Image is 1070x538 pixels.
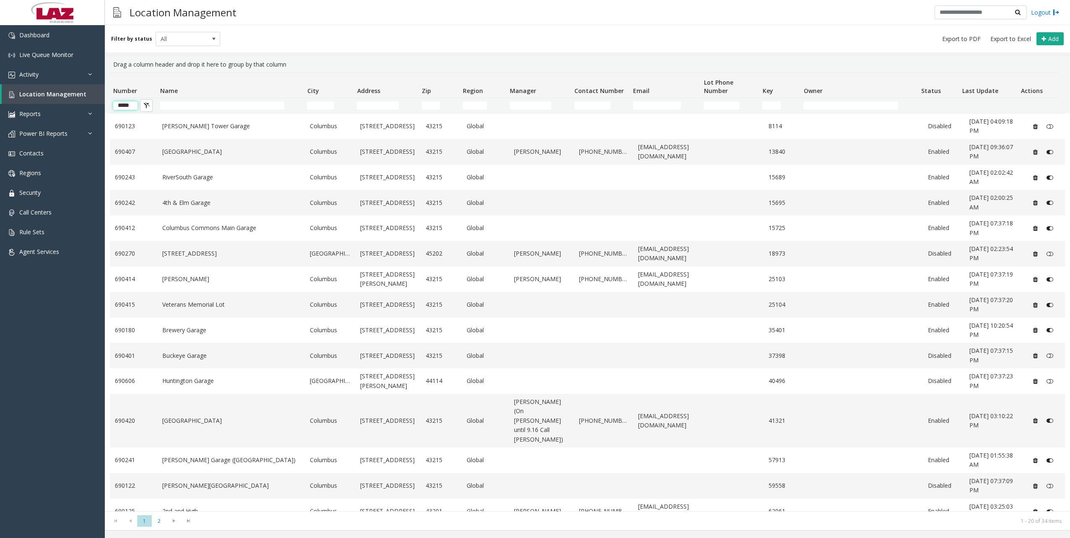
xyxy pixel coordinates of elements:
a: 43215 [426,351,457,360]
a: [DATE] 07:37:09 PM [969,476,1018,495]
a: [DATE] 02:00:25 AM [969,193,1018,212]
button: Delete [1028,273,1042,286]
a: Disabled [928,351,959,360]
a: Global [467,122,504,131]
span: All [156,32,207,46]
button: Disable [1042,222,1057,235]
a: 690122 [115,481,152,490]
a: 690412 [115,223,152,233]
a: Global [467,147,504,156]
a: 690242 [115,198,152,207]
a: 43215 [426,173,457,182]
button: Add [1036,32,1064,46]
a: [EMAIL_ADDRESS][DOMAIN_NAME] [638,142,699,161]
span: [DATE] 04:09:18 PM [969,117,1013,134]
button: Delete [1028,145,1042,158]
a: [DATE] 03:25:03 AM [969,502,1018,521]
span: [DATE] 02:00:25 AM [969,194,1013,211]
button: Delete [1028,504,1042,518]
span: Add [1048,35,1059,43]
a: 690125 [115,507,152,516]
a: Enabled [928,274,959,284]
a: [STREET_ADDRESS] [360,223,415,233]
span: Page 2 [152,515,166,527]
a: 43201 [426,507,457,516]
img: 'icon' [8,111,15,118]
a: Columbus [310,122,350,131]
img: 'icon' [8,72,15,78]
span: Lot Phone Number [704,78,733,95]
input: Zip Filter [422,101,440,110]
a: [GEOGRAPHIC_DATA] [310,249,350,258]
img: 'icon' [8,229,15,236]
th: Status [918,73,959,98]
a: [GEOGRAPHIC_DATA] [162,147,300,156]
td: Email Filter [630,98,700,113]
span: [DATE] 09:36:07 PM [969,143,1013,160]
a: Buckeye Garage [162,351,300,360]
a: 45202 [426,249,457,258]
a: [STREET_ADDRESS] [162,249,300,258]
a: [DATE] 07:37:20 PM [969,295,1018,314]
a: 43215 [426,455,457,465]
a: 15725 [769,223,800,233]
a: [DATE] 01:55:38 AM [969,451,1018,470]
button: Enable [1042,247,1057,261]
a: 690420 [115,416,152,425]
span: Owner [804,87,823,95]
button: Disable [1042,196,1057,210]
td: Number Filter [110,98,157,113]
a: Columbus [310,173,350,182]
img: 'icon' [8,52,15,59]
a: Location Management [2,84,105,104]
a: Global [467,351,504,360]
button: Delete [1028,375,1042,388]
div: Drag a column header and drop it here to group by that column [110,57,1065,72]
button: Delete [1028,120,1042,133]
a: [DATE] 07:37:15 PM [969,346,1018,365]
input: Lot Phone Number Filter [704,101,740,110]
a: Global [467,455,504,465]
a: 43215 [426,300,457,309]
a: [STREET_ADDRESS] [360,122,415,131]
a: [PERSON_NAME] Garage ([GEOGRAPHIC_DATA]) [162,455,300,465]
a: Global [467,416,504,425]
span: Address [357,87,380,95]
a: 43215 [426,147,457,156]
a: [DATE] 03:10:22 PM [969,411,1018,430]
span: [DATE] 10:20:54 PM [969,321,1013,339]
a: [EMAIL_ADDRESS][DOMAIN_NAME] [638,244,699,263]
a: 18973 [769,249,800,258]
a: 43215 [426,122,457,131]
button: Disable [1042,454,1057,467]
button: Delete [1028,247,1042,261]
a: [STREET_ADDRESS] [360,173,415,182]
a: [STREET_ADDRESS] [360,351,415,360]
a: Enabled [928,147,959,156]
a: [GEOGRAPHIC_DATA] [310,376,350,385]
img: 'icon' [8,91,15,98]
td: Zip Filter [418,98,460,113]
button: Disable [1042,145,1057,158]
td: Owner Filter [800,98,917,113]
label: Filter by status [111,35,152,43]
img: 'icon' [8,210,15,216]
span: Contact Number [574,87,624,95]
span: Export to PDF [942,35,981,43]
kendo-pager-info: 1 - 20 of 34 items [201,517,1062,525]
a: [DATE] 02:02:42 AM [969,168,1018,187]
span: Agent Services [19,248,59,256]
span: Go to the next page [168,517,179,524]
a: 25104 [769,300,800,309]
a: 59558 [769,481,800,490]
button: Delete [1028,323,1042,337]
a: [STREET_ADDRESS] [360,507,415,516]
a: Enabled [928,173,959,182]
span: Dashboard [19,31,49,39]
a: Disabled [928,376,959,385]
a: [STREET_ADDRESS] [360,300,415,309]
a: Columbus [310,198,350,207]
input: Region Filter [463,101,487,110]
button: Export to PDF [939,33,984,45]
img: 'icon' [8,170,15,177]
